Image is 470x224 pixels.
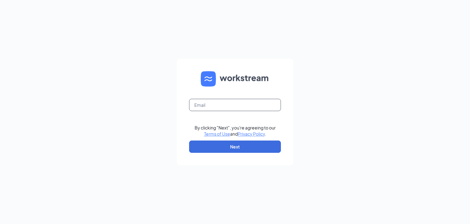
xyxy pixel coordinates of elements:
img: WS logo and Workstream text [201,71,269,87]
input: Email [189,99,281,111]
a: Privacy Policy [238,131,265,137]
button: Next [189,141,281,153]
a: Terms of Use [204,131,230,137]
div: By clicking "Next", you're agreeing to our and . [195,125,276,137]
